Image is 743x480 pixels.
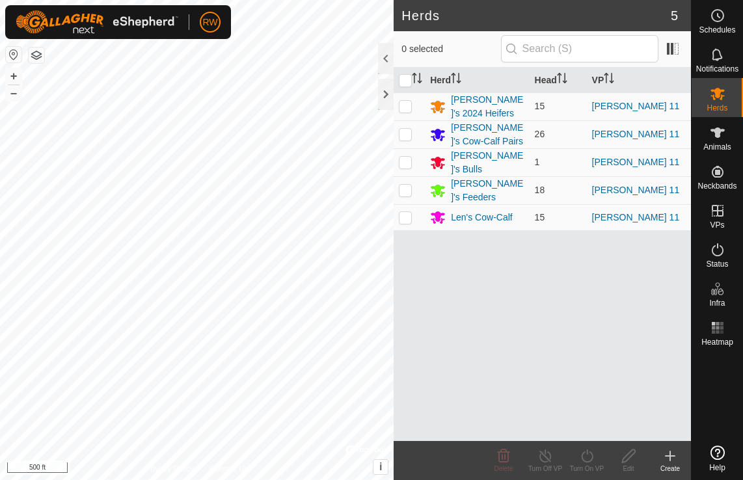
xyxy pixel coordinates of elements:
[535,212,545,222] span: 15
[710,221,724,229] span: VPs
[373,460,388,474] button: i
[412,75,422,85] p-sorticon: Activate to sort
[701,338,733,346] span: Heatmap
[6,47,21,62] button: Reset Map
[709,464,725,472] span: Help
[592,185,680,195] a: [PERSON_NAME] 11
[557,75,567,85] p-sorticon: Activate to sort
[29,47,44,63] button: Map Layers
[566,464,608,473] div: Turn On VP
[608,464,649,473] div: Edit
[494,465,513,472] span: Delete
[671,6,678,25] span: 5
[706,260,728,268] span: Status
[451,93,524,120] div: [PERSON_NAME]'s 2024 Heifers
[6,85,21,101] button: –
[209,463,248,475] a: Contact Us
[535,129,545,139] span: 26
[592,212,680,222] a: [PERSON_NAME] 11
[6,68,21,84] button: +
[425,68,529,93] th: Herd
[535,185,545,195] span: 18
[401,42,500,56] span: 0 selected
[451,177,524,204] div: [PERSON_NAME]'s Feeders
[697,182,736,190] span: Neckbands
[524,464,566,473] div: Turn Off VP
[451,121,524,148] div: [PERSON_NAME]'s Cow-Calf Pairs
[501,35,658,62] input: Search (S)
[696,65,738,73] span: Notifications
[592,101,680,111] a: [PERSON_NAME] 11
[146,463,195,475] a: Privacy Policy
[202,16,217,29] span: RW
[649,464,691,473] div: Create
[592,129,680,139] a: [PERSON_NAME] 11
[592,157,680,167] a: [PERSON_NAME] 11
[379,461,382,472] span: i
[707,104,727,112] span: Herds
[401,8,671,23] h2: Herds
[535,101,545,111] span: 15
[16,10,178,34] img: Gallagher Logo
[699,26,735,34] span: Schedules
[703,143,731,151] span: Animals
[451,75,461,85] p-sorticon: Activate to sort
[451,149,524,176] div: [PERSON_NAME]'s Bulls
[535,157,540,167] span: 1
[451,211,513,224] div: Len's Cow-Calf
[604,75,614,85] p-sorticon: Activate to sort
[692,440,743,477] a: Help
[530,68,587,93] th: Head
[587,68,691,93] th: VP
[709,299,725,307] span: Infra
